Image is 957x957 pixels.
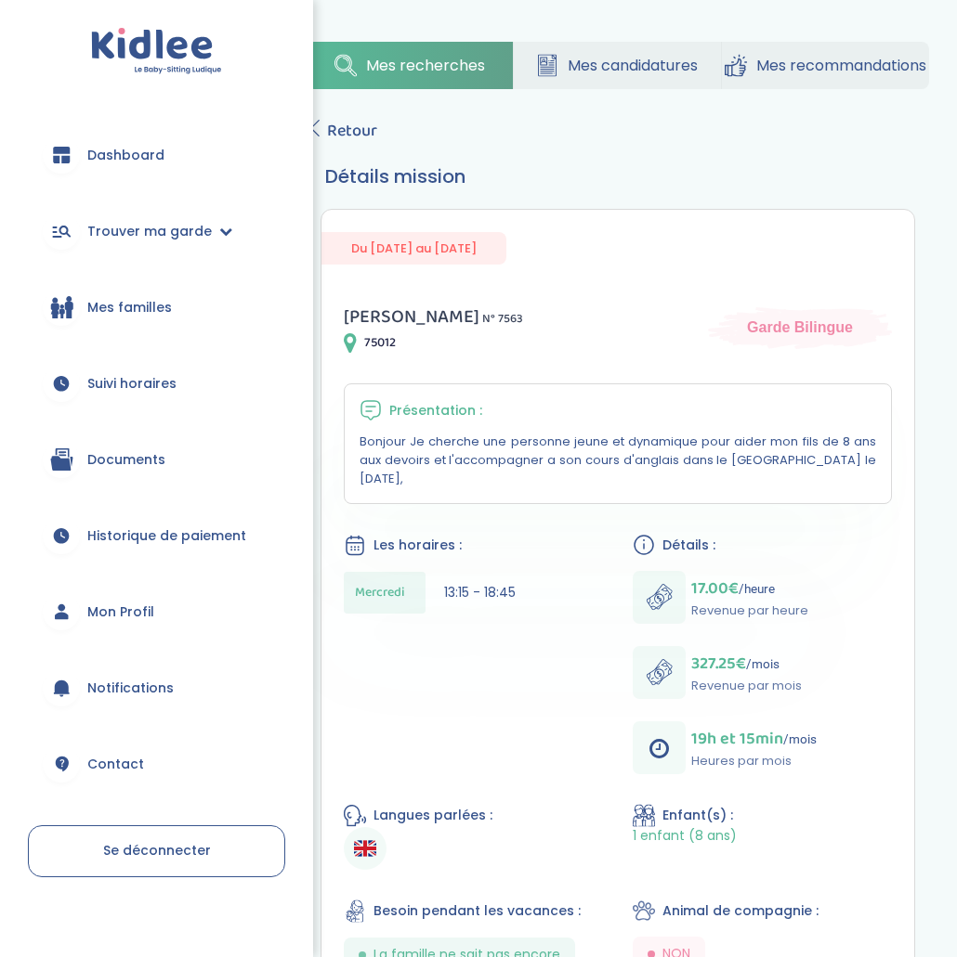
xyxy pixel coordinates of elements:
a: Mon Profil [28,578,285,645]
span: Notifications [87,679,174,698]
span: Documents [87,450,165,470]
span: Trouver ma garde [87,222,212,241]
span: Besoin pendant les vacances : [374,901,581,921]
span: 327.25€ [691,651,746,677]
span: Langues parlées : [374,806,492,825]
span: Les horaires : [374,536,462,555]
span: 13:15 - 18:45 [444,583,516,601]
a: Trouver ma garde [28,198,285,265]
span: Mercredi [355,583,405,602]
span: Mon Profil [87,602,154,622]
span: Retour [327,118,377,144]
h3: Détails mission [325,162,911,190]
p: Bonjour Je cherche une personne jeune et dynamique pour aider mon fils de 8 ans aux devoirs et l'... [360,433,876,488]
a: Retour [307,118,377,144]
span: Du [DATE] au [DATE] [321,232,506,265]
span: Contact [87,755,144,774]
span: Mes candidatures [568,54,698,77]
p: Heures par mois [691,752,817,770]
span: Détails : [662,536,715,555]
a: Mes recherches [307,42,513,89]
span: 19h et 15min [691,726,783,752]
a: Mes candidatures [514,42,720,89]
span: Animal de compagnie : [662,901,819,921]
a: Contact [28,731,285,797]
span: Présentation : [389,401,482,420]
span: 17.00€ [691,575,739,601]
a: Suivi horaires [28,350,285,417]
a: Historique de paiement [28,502,285,569]
span: Enfant(s) : [662,806,733,825]
p: Revenue par heure [691,601,808,620]
span: N° 7563 [482,309,523,329]
span: Mes recommandations [756,54,926,77]
span: Dashboard [87,146,164,165]
img: Anglais [354,837,376,860]
span: 1 enfant (8 ans) [633,827,737,845]
a: Documents [28,426,285,493]
p: Revenue par mois [691,677,802,695]
a: Mes familles [28,274,285,341]
p: /heure [691,575,808,601]
p: /mois [691,651,802,677]
a: Dashboard [28,122,285,188]
span: Suivi horaires [87,374,177,394]
a: Notifications [28,654,285,721]
a: Mes recommandations [722,42,929,89]
span: [PERSON_NAME] [344,302,479,331]
span: Garde Bilingue [747,317,853,338]
p: /mois [691,726,817,752]
a: Se déconnecter [28,825,285,877]
span: Mes familles [87,298,172,317]
span: Mes recherches [366,54,485,77]
span: Historique de paiement [87,526,246,546]
span: Se déconnecter [103,841,211,860]
img: logo.svg [91,28,222,75]
span: 75012 [364,333,396,353]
